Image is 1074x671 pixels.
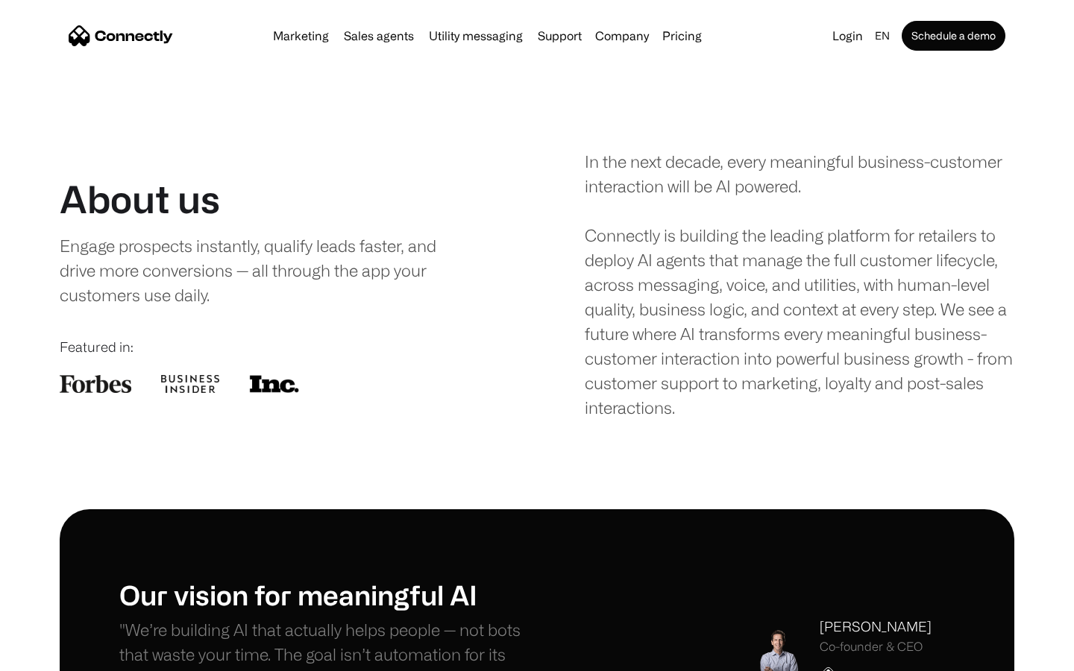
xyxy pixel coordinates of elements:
a: Support [532,30,588,42]
a: Sales agents [338,30,420,42]
a: Pricing [656,30,708,42]
div: In the next decade, every meaningful business-customer interaction will be AI powered. Connectly ... [585,149,1014,420]
div: [PERSON_NAME] [820,617,932,637]
div: en [869,25,899,46]
div: Company [591,25,653,46]
a: home [69,25,173,47]
div: Company [595,25,649,46]
a: Utility messaging [423,30,529,42]
div: Engage prospects instantly, qualify leads faster, and drive more conversions — all through the ap... [60,233,468,307]
a: Schedule a demo [902,21,1005,51]
h1: About us [60,177,220,221]
div: Co-founder & CEO [820,640,932,654]
div: en [875,25,890,46]
h1: Our vision for meaningful AI [119,579,537,611]
ul: Language list [30,645,89,666]
a: Login [826,25,869,46]
a: Marketing [267,30,335,42]
div: Featured in: [60,337,489,357]
aside: Language selected: English [15,643,89,666]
